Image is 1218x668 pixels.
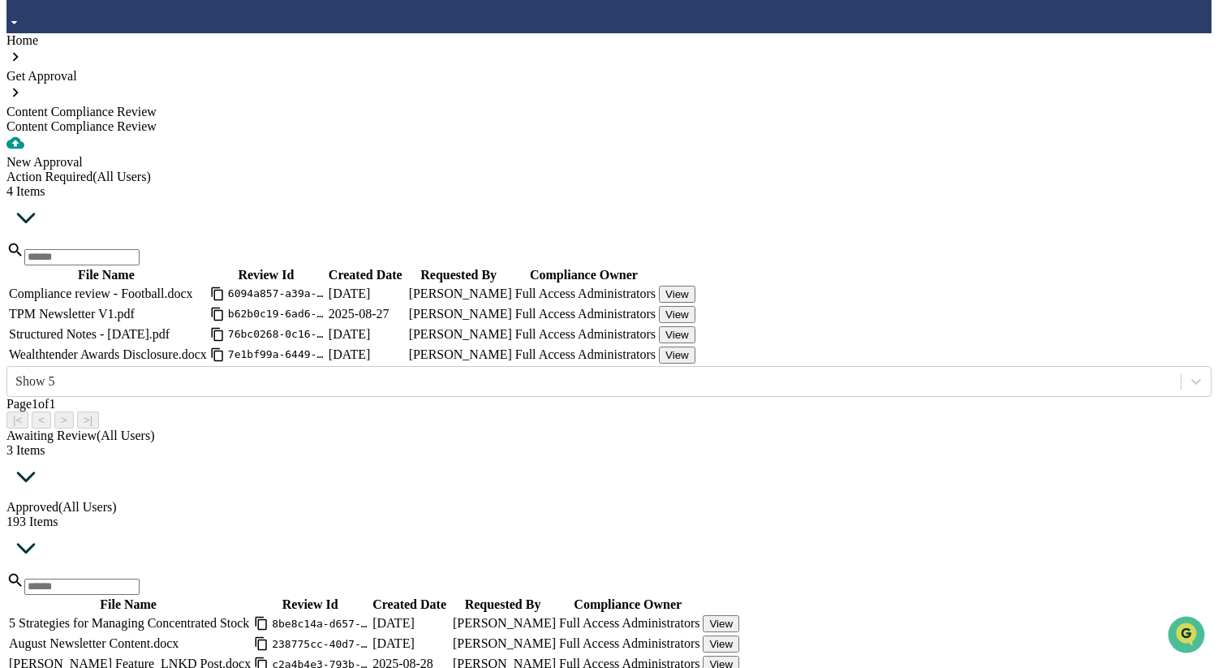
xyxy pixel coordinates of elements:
div: Toggle SortBy [372,597,450,612]
img: caret [6,529,45,568]
td: [DATE] [372,614,450,633]
td: [DATE] [372,635,450,653]
span: Preclearance [32,205,105,221]
a: View [659,307,695,321]
div: We're available if you need us! [55,140,205,153]
a: TPM Newsletter V1.pdf [9,307,135,321]
div: Approved [6,500,1212,515]
div: Toggle SortBy [329,268,406,282]
button: >| [77,412,99,429]
button: View [703,636,739,653]
a: View [703,636,739,650]
td: [PERSON_NAME] [408,285,513,304]
div: New Approval [6,155,1212,170]
span: Copy Id [210,327,225,342]
td: Full Access Administrators [514,285,656,304]
span: Page 1 of 1 [6,397,55,411]
div: Toggle SortBy [254,597,369,612]
div: Awaiting Review [6,429,1212,443]
a: August Newsletter Content.docx [9,636,179,650]
span: Copy Id [210,347,225,362]
div: Home [6,33,1212,48]
td: Full Access Administrators [514,346,656,364]
span: Copy Id [210,287,225,301]
button: > [54,412,74,429]
span: 7e1bf99a-6449-45c3-8181-c0e5f5f3b389 [228,348,325,361]
span: (All Users) [58,500,117,514]
button: View [703,615,739,632]
button: |< [6,412,28,429]
div: 3 Items [6,443,1212,458]
a: View [659,347,695,361]
div: Start new chat [55,124,266,140]
a: View [703,616,739,630]
div: 4 Items [6,184,1212,199]
a: View [659,287,695,300]
td: [PERSON_NAME] [408,305,513,324]
div: 193 Items [6,515,1212,529]
span: Copy Id [254,616,269,631]
div: Toggle SortBy [559,597,699,612]
div: Toggle SortBy [515,268,656,282]
div: 🗄️ [118,206,131,219]
div: Toggle SortBy [9,268,207,282]
a: Compliance review - Football.docx [9,287,193,300]
span: Copy Id [254,636,269,651]
div: Action Required [6,170,1212,184]
span: (All Users) [97,429,155,442]
button: View [659,347,695,364]
span: 8be8c14a-d657-479e-92c1-8941198d4755 [272,618,369,631]
div: Content Compliance Review [6,119,1212,134]
div: 🖐️ [16,206,29,219]
td: [DATE] [328,285,407,304]
div: Content Compliance Review [6,105,1212,119]
div: Toggle SortBy [210,268,325,282]
td: Full Access Administrators [514,325,656,344]
td: [PERSON_NAME] [452,635,557,653]
button: View [659,306,695,323]
a: 🔎Data Lookup [10,229,109,258]
p: How can we help? [16,34,295,60]
button: View [659,286,695,303]
td: [PERSON_NAME] [408,325,513,344]
button: View [659,326,695,343]
td: Full Access Administrators [558,614,700,633]
span: Attestations [134,205,201,221]
div: Toggle SortBy [703,597,739,612]
span: Pylon [161,275,196,287]
a: 🖐️Preclearance [10,198,111,227]
td: 2025-08-27 [328,305,407,324]
td: [DATE] [328,325,407,344]
button: Start new chat [276,129,295,149]
div: Toggle SortBy [409,268,512,282]
a: 5 Strategies for Managing Concentrated Stock [9,616,249,630]
span: b62b0c19-6ad6-40e6-8aeb-64785189a24c [228,308,325,321]
td: [DATE] [328,346,407,364]
div: Get Approval [6,69,1212,84]
span: 6094a857-a39a-4b0d-8db5-4552d4479a59 [228,287,325,300]
iframe: Open customer support [1166,614,1210,658]
td: [PERSON_NAME] [408,346,513,364]
td: Full Access Administrators [558,635,700,653]
span: 238775cc-40d7-4265-8ed3-85b74cf9011e [272,638,369,651]
div: 🔎 [16,237,29,250]
a: 🗄️Attestations [111,198,208,227]
button: < [32,412,51,429]
a: Structured Notes - [DATE].pdf [9,327,170,341]
span: Copy Id [210,307,225,321]
span: 76bc0268-0c16-4ddb-b54e-a2884c5893c1 [228,328,325,341]
a: Wealthtender Awards Disclosure.docx [9,347,207,361]
td: [PERSON_NAME] [452,614,557,633]
img: caret [6,458,45,497]
a: Powered byPylon [114,274,196,287]
img: caret [6,199,45,238]
span: (All Users) [93,170,151,183]
div: Toggle SortBy [453,597,556,612]
div: Toggle SortBy [9,597,251,612]
a: View [659,327,695,341]
div: Toggle SortBy [659,268,695,282]
td: Full Access Administrators [514,305,656,324]
span: Data Lookup [32,235,102,252]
